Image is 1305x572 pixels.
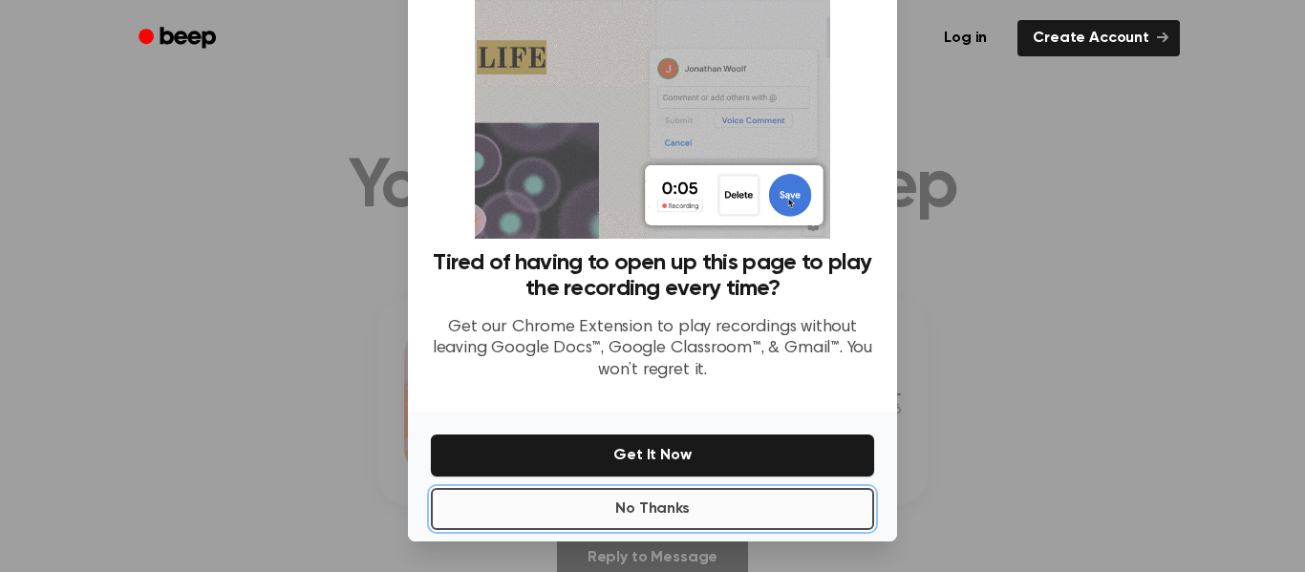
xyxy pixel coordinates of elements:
[431,434,874,477] button: Get It Now
[431,317,874,382] p: Get our Chrome Extension to play recordings without leaving Google Docs™, Google Classroom™, & Gm...
[431,488,874,530] button: No Thanks
[1017,20,1180,56] a: Create Account
[125,20,233,57] a: Beep
[925,16,1006,60] a: Log in
[431,250,874,302] h3: Tired of having to open up this page to play the recording every time?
